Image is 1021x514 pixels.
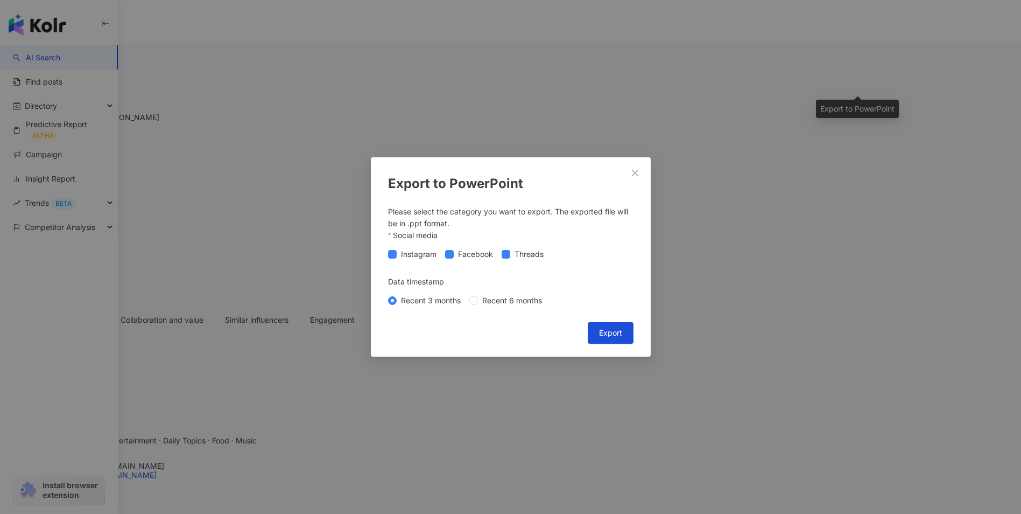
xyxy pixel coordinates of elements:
span: Facebook [454,248,497,260]
label: Social media [388,230,445,241]
span: Recent 3 months [397,295,465,307]
button: Export [588,322,633,344]
div: Please select the category you want to export. The exported file will be in .ppt format. [388,206,633,230]
span: close [631,169,639,177]
button: Close [624,162,646,184]
div: Export to PowerPoint [388,175,633,193]
span: Export [599,329,622,337]
span: Threads [510,248,548,260]
span: Recent 6 months [478,295,546,307]
span: Instagram [397,248,441,260]
label: Data timestamp [388,276,452,288]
